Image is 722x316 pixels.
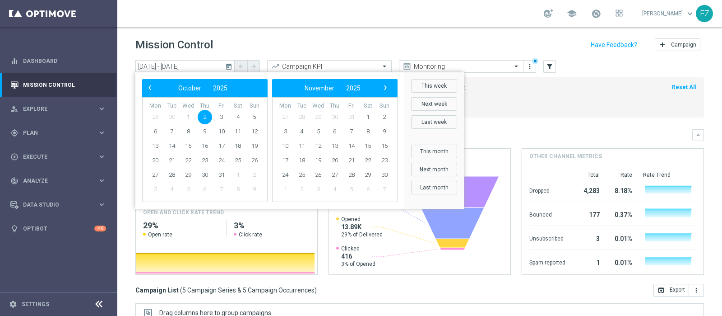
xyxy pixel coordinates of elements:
button: arrow_back [235,60,247,73]
span: 6 [328,124,342,139]
span: 11 [231,124,245,139]
span: Data Studio [23,202,97,208]
i: trending_up [271,62,280,71]
button: equalizer Dashboard [10,57,106,65]
span: 6 [148,124,162,139]
div: Dashboard [10,49,106,73]
span: 14 [165,139,179,153]
span: 9 [247,182,262,197]
button: gps_fixed Plan keyboard_arrow_right [10,129,106,137]
a: Dashboard [23,49,106,73]
span: 19 [247,139,262,153]
span: Open rate [148,231,172,238]
span: 29 [311,110,325,124]
span: 5 Campaign Series & 5 Campaign Occurrences [182,286,315,294]
input: Have Feedback? [591,42,637,48]
button: more_vert [689,284,704,297]
span: 31 [344,110,359,124]
a: Optibot [23,217,94,241]
div: Plan [10,129,97,137]
button: person_search Explore keyboard_arrow_right [10,105,106,113]
span: 18 [231,139,245,153]
span: 15 [361,139,375,153]
span: Plan [23,130,97,136]
span: 22 [181,153,195,168]
span: 26 [311,168,325,182]
span: 29% of Delivered [341,231,383,238]
div: Explore [10,105,97,113]
th: weekday [230,102,246,110]
span: 25 [295,168,309,182]
span: 2 [377,110,392,124]
span: 1 [231,168,245,182]
span: 28 [295,110,309,124]
span: 2 [247,168,262,182]
span: 1 [361,110,375,124]
button: This month [411,145,457,158]
button: track_changes Analyze keyboard_arrow_right [10,177,106,184]
th: weekday [310,102,327,110]
span: keyboard_arrow_down [685,9,695,19]
div: 0.01% [611,255,632,269]
button: Reset All [671,82,697,92]
span: 27 [328,168,342,182]
i: keyboard_arrow_down [695,132,701,138]
button: November [299,82,340,94]
button: filter_alt [543,60,556,73]
span: ( [180,286,182,294]
span: 12 [247,124,262,139]
span: 21 [165,153,179,168]
span: 20 [148,153,162,168]
span: November [305,85,334,92]
button: lightbulb Optibot +10 [10,225,106,232]
span: 1 [181,110,195,124]
span: 21 [344,153,359,168]
span: 3 [214,110,229,124]
button: Last week [411,115,457,129]
button: keyboard_arrow_down [692,129,704,141]
i: open_in_browser [657,287,665,294]
button: › [379,82,391,94]
span: 2025 [213,85,227,92]
button: more_vert [525,61,534,72]
div: 0.01% [611,231,632,245]
th: weekday [343,102,360,110]
span: 9 [377,124,392,139]
span: 17 [278,153,292,168]
span: 2025 [346,85,361,92]
i: arrow_back [238,63,244,70]
th: weekday [360,102,376,110]
div: Rate [611,171,632,179]
div: Unsubscribed [529,231,565,245]
span: 3% of Opened [341,260,375,268]
h4: OPEN AND CLICK RATE TREND [143,208,224,217]
span: 23 [198,153,212,168]
i: today [225,62,233,71]
i: equalizer [10,57,19,65]
i: keyboard_arrow_right [97,152,106,161]
i: preview [403,62,412,71]
span: Analyze [23,178,97,184]
i: settings [9,300,17,308]
i: keyboard_arrow_right [97,176,106,185]
span: 23 [377,153,392,168]
div: 1 [576,255,600,269]
div: There are unsaved changes [532,58,538,64]
span: 12 [311,139,325,153]
button: today [224,60,235,74]
th: weekday [147,102,164,110]
div: Optibot [10,217,106,241]
th: weekday [294,102,310,110]
span: school [567,9,577,19]
span: 28 [165,168,179,182]
span: 13 [328,139,342,153]
span: 1 [278,182,292,197]
span: Opened [341,216,383,223]
div: Total [576,171,600,179]
span: 8 [231,182,245,197]
ng-select: Campaign KPI [267,60,392,73]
